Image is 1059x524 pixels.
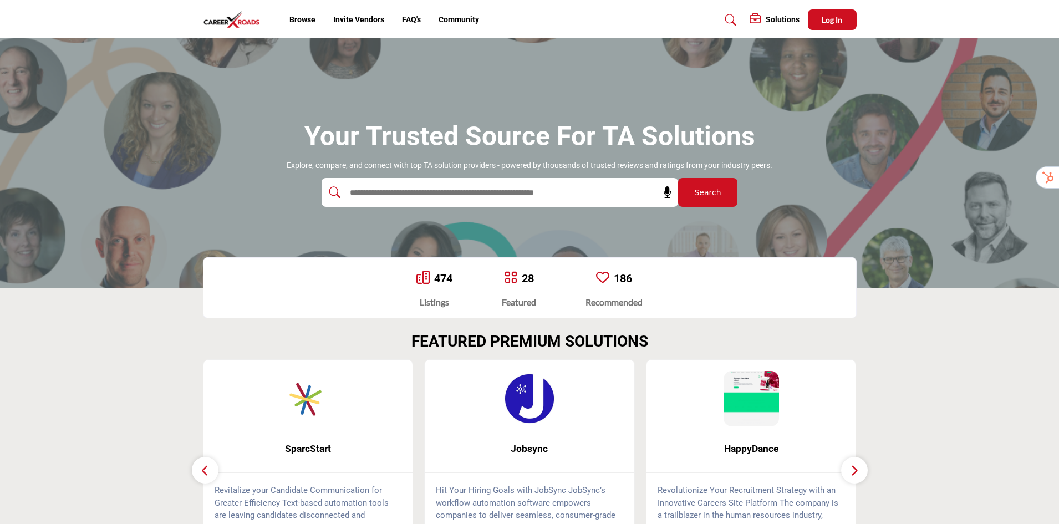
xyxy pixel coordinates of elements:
div: Recommended [585,296,643,309]
b: SparcStart [220,434,396,464]
b: Jobsync [441,434,618,464]
img: Site Logo [203,11,266,29]
h1: Your Trusted Source for TA Solutions [304,119,755,154]
div: Solutions [750,13,800,27]
a: 474 [434,272,452,285]
button: Log In [808,9,857,30]
a: HappyDance [646,434,856,464]
p: Explore, compare, and connect with top TA solution providers - powered by thousands of trusted re... [287,160,772,171]
a: 28 [522,272,534,285]
div: Listings [416,296,452,309]
a: SparcStart [203,434,413,464]
img: SparcStart [280,371,335,426]
a: Jobsync [425,434,634,464]
a: Community [439,15,479,24]
a: Search [714,11,744,29]
span: Search [694,187,721,199]
a: FAQ's [402,15,421,24]
span: Log In [822,15,842,24]
span: Jobsync [441,441,618,456]
a: Invite Vendors [333,15,384,24]
button: Search [678,178,737,207]
img: HappyDance [724,371,779,426]
div: Featured [502,296,536,309]
b: HappyDance [663,434,839,464]
a: Browse [289,15,315,24]
a: Go to Featured [504,271,517,286]
span: HappyDance [663,441,839,456]
h2: FEATURED PREMIUM SOLUTIONS [411,332,648,351]
h5: Solutions [766,14,800,24]
span: SparcStart [220,441,396,456]
img: Jobsync [502,371,557,426]
a: Go to Recommended [596,271,609,286]
a: 186 [614,272,632,285]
